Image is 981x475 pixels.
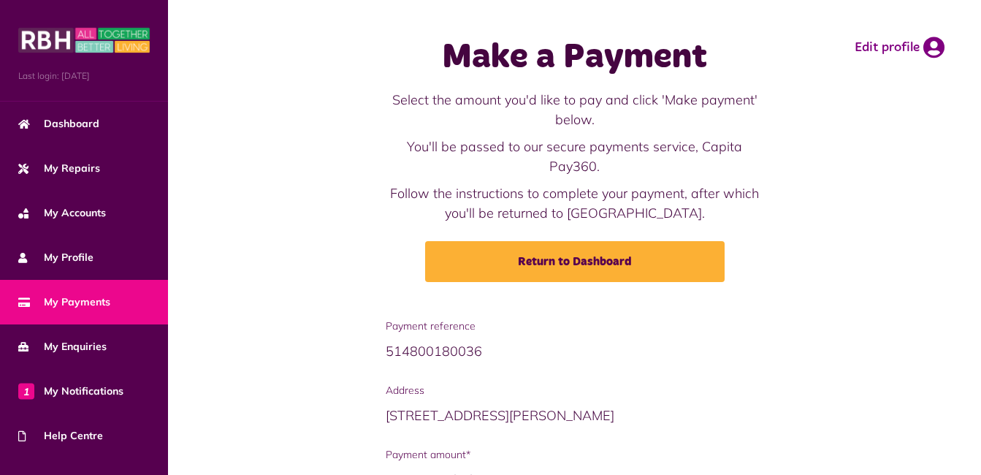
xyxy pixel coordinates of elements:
span: Last login: [DATE] [18,69,150,83]
span: My Repairs [18,161,100,176]
span: Dashboard [18,116,99,132]
h1: Make a Payment [386,37,763,79]
span: 1 [18,383,34,399]
span: My Notifications [18,384,123,399]
a: Edit profile [855,37,944,58]
span: Payment amount* [386,447,763,463]
span: Payment reference [386,319,763,334]
a: Return to Dashboard [425,241,725,282]
span: My Enquiries [18,339,107,354]
p: Follow the instructions to complete your payment, after which you'll be returned to [GEOGRAPHIC_D... [386,183,763,223]
span: My Profile [18,250,93,265]
p: Select the amount you'd like to pay and click 'Make payment' below. [386,90,763,129]
span: My Accounts [18,205,106,221]
span: 514800180036 [386,343,482,360]
span: Help Centre [18,428,103,444]
span: Address [386,383,763,398]
span: My Payments [18,294,110,310]
img: MyRBH [18,26,150,55]
p: You'll be passed to our secure payments service, Capita Pay360. [386,137,763,176]
span: [STREET_ADDRESS][PERSON_NAME] [386,407,614,424]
